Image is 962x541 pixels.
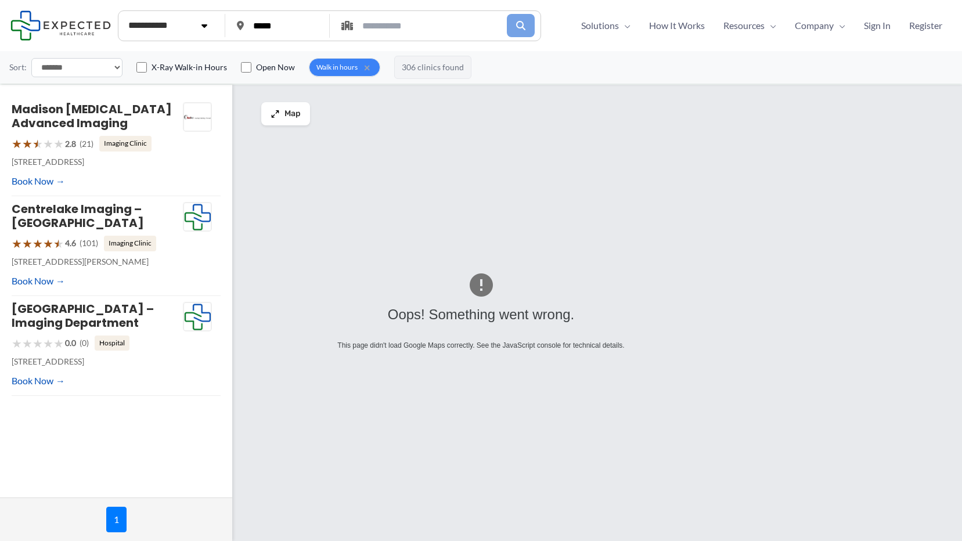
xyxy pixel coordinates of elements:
[99,339,863,352] div: This page didn't load Google Maps correctly. See the JavaScript console for technical details.
[361,62,373,73] span: ×
[855,17,900,34] a: Sign In
[795,17,834,34] span: Company
[183,302,211,331] img: Expected Healthcare Logo
[183,103,211,132] img: Madison Radiology Advanced Imaging
[572,17,640,34] a: SolutionsMenu Toggle
[640,17,714,34] a: How It Works
[834,17,845,34] span: Menu Toggle
[9,60,27,75] label: Sort:
[723,17,765,34] span: Resources
[12,372,65,389] a: Book Now
[12,333,22,354] span: ★
[33,333,43,354] span: ★
[261,102,310,125] button: Map
[649,17,705,34] span: How It Works
[12,101,172,131] a: Madison [MEDICAL_DATA] Advanced Imaging
[53,133,64,154] span: ★
[271,109,280,118] img: Maximize
[12,133,22,154] span: ★
[65,236,76,251] span: 4.6
[12,154,183,169] p: [STREET_ADDRESS]
[65,336,76,351] span: 0.0
[80,136,93,152] span: (21)
[99,302,863,328] div: Oops! Something went wrong.
[80,336,89,351] span: (0)
[33,233,43,254] span: ★
[43,233,53,254] span: ★
[900,17,952,34] a: Register
[714,17,786,34] a: ResourcesMenu Toggle
[99,136,152,151] span: Imaging Clinic
[394,56,471,79] span: 306 clinics found
[22,333,33,354] span: ★
[104,236,156,251] span: Imaging Clinic
[256,62,295,73] label: Open Now
[10,10,111,40] img: Expected Healthcare Logo - side, dark font, small
[12,172,65,190] a: Book Now
[12,233,22,254] span: ★
[65,136,76,152] span: 2.8
[909,17,942,34] span: Register
[152,62,227,73] label: X-Ray Walk-in Hours
[284,109,301,119] span: Map
[12,272,65,290] a: Book Now
[864,17,891,34] span: Sign In
[581,17,619,34] span: Solutions
[765,17,776,34] span: Menu Toggle
[183,203,211,232] img: Expected Healthcare Logo
[33,133,43,154] span: ★
[53,333,64,354] span: ★
[43,333,53,354] span: ★
[80,236,98,251] span: (101)
[106,507,127,532] span: 1
[95,336,129,351] span: Hospital
[43,133,53,154] span: ★
[12,354,183,369] p: [STREET_ADDRESS]
[786,17,855,34] a: CompanyMenu Toggle
[22,133,33,154] span: ★
[22,233,33,254] span: ★
[12,254,183,269] p: [STREET_ADDRESS][PERSON_NAME]
[12,201,144,231] a: Centrelake Imaging – [GEOGRAPHIC_DATA]
[12,301,154,331] a: [GEOGRAPHIC_DATA] – Imaging Department
[53,233,64,254] span: ★
[619,17,630,34] span: Menu Toggle
[316,61,358,74] span: Walk in hours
